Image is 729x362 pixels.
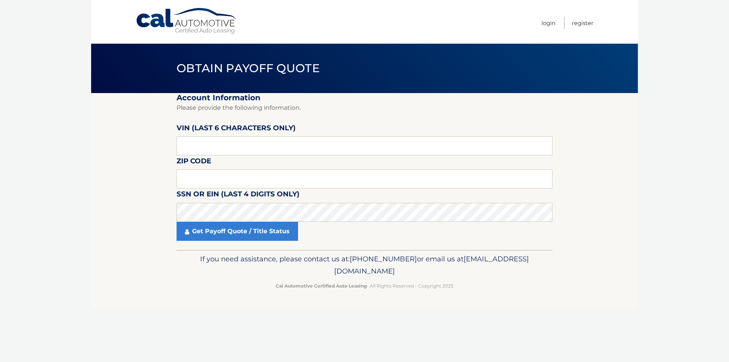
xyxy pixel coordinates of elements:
label: VIN (last 6 characters only) [177,122,296,136]
a: Register [572,17,593,29]
p: Please provide the following information. [177,103,552,113]
span: Obtain Payoff Quote [177,61,320,75]
p: If you need assistance, please contact us at: or email us at [181,253,548,277]
strong: Cal Automotive Certified Auto Leasing [276,283,367,289]
h2: Account Information [177,93,552,103]
a: Cal Automotive [136,8,238,35]
p: - All Rights Reserved - Copyright 2025 [181,282,548,290]
a: Get Payoff Quote / Title Status [177,222,298,241]
label: Zip Code [177,155,211,169]
label: SSN or EIN (last 4 digits only) [177,188,300,202]
span: [PHONE_NUMBER] [350,255,417,263]
a: Login [541,17,555,29]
